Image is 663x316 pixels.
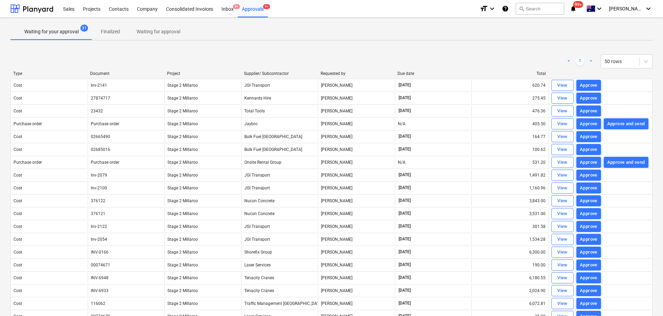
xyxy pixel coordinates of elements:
[167,83,198,88] span: Stage 2 Millaroo
[14,263,22,267] div: Cost
[167,237,198,242] span: Stage 2 Millaroo
[557,120,568,128] div: View
[576,105,601,117] button: Approve
[551,234,574,245] button: View
[91,211,105,216] div: 376121
[318,259,395,271] div: [PERSON_NAME]
[241,93,318,104] div: Kennards Hire
[607,120,645,128] div: Approve and send
[580,184,597,192] div: Approve
[576,221,601,232] button: Approve
[318,80,395,91] div: [PERSON_NAME]
[318,208,395,219] div: [PERSON_NAME]
[241,285,318,296] div: Tenacity Cranes
[90,71,162,76] div: Document
[398,71,469,76] div: Due date
[241,118,318,129] div: Jaybro
[241,259,318,271] div: Laser Services
[241,182,318,194] div: JGI Transport
[557,197,568,205] div: View
[398,249,411,255] span: [DATE]
[551,182,574,194] button: View
[565,57,573,66] a: Previous page
[14,250,22,255] div: Cost
[398,82,411,88] span: [DATE]
[167,211,198,216] span: Stage 2 Millaroo
[318,131,395,142] div: [PERSON_NAME]
[580,210,597,218] div: Approve
[14,224,22,229] div: Cost
[551,93,574,104] button: View
[321,71,392,76] div: Requested by
[580,197,597,205] div: Approve
[101,28,120,35] p: Finalized
[318,247,395,258] div: [PERSON_NAME]
[551,118,574,129] button: View
[557,223,568,231] div: View
[318,285,395,296] div: [PERSON_NAME]
[167,147,198,152] span: Stage 2 Millaroo
[91,301,105,306] div: 116062
[241,170,318,181] div: JGI Transport
[471,221,548,232] div: 301.58
[14,173,22,178] div: Cost
[471,105,548,117] div: 476.36
[474,71,546,76] div: Total
[318,195,395,206] div: [PERSON_NAME]
[167,250,198,255] span: Stage 2 Millaroo
[167,173,198,178] span: Stage 2 Millaroo
[580,159,597,166] div: Approve
[14,237,22,242] div: Cost
[241,247,318,258] div: Shorefix Group
[471,208,548,219] div: 3,531.00
[398,121,405,126] div: N/A
[580,120,597,128] div: Approve
[167,160,198,165] span: Stage 2 Millaroo
[241,195,318,206] div: Nucon Concrete
[557,210,568,218] div: View
[557,236,568,244] div: View
[241,298,318,309] div: Traffic Management [GEOGRAPHIC_DATA]
[471,247,548,258] div: 6,300.00
[471,131,548,142] div: 164.77
[557,171,568,179] div: View
[398,172,411,178] span: [DATE]
[91,96,110,101] div: 27874717
[91,109,103,113] div: 23432
[557,300,568,308] div: View
[167,121,198,126] span: Stage 2 Millaroo
[91,275,108,280] div: INV-6948
[398,198,411,204] span: [DATE]
[628,283,663,316] iframe: Chat Widget
[576,195,601,206] button: Approve
[580,171,597,179] div: Approve
[318,93,395,104] div: [PERSON_NAME]
[607,159,645,166] div: Approve and send
[580,223,597,231] div: Approve
[576,80,601,91] button: Approve
[398,134,411,139] span: [DATE]
[398,223,411,229] span: [DATE]
[398,211,411,216] span: [DATE]
[14,198,22,203] div: Cost
[471,272,548,283] div: 6,180.55
[241,105,318,117] div: Total Tools
[318,182,395,194] div: [PERSON_NAME]
[91,160,119,165] div: Purchase order
[580,287,597,295] div: Approve
[551,195,574,206] button: View
[241,221,318,232] div: JGI Transport
[551,272,574,283] button: View
[14,211,22,216] div: Cost
[241,144,318,155] div: Bulk Fuel [GEOGRAPHIC_DATA]
[263,4,270,9] span: 9+
[91,224,107,229] div: Inv-2122
[241,131,318,142] div: Bulk Fuel [GEOGRAPHIC_DATA]
[91,186,107,190] div: Inv-2100
[14,96,22,101] div: Cost
[398,300,411,306] span: [DATE]
[318,234,395,245] div: [PERSON_NAME]
[318,221,395,232] div: [PERSON_NAME]
[580,107,597,115] div: Approve
[167,224,198,229] span: Stage 2 Millaroo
